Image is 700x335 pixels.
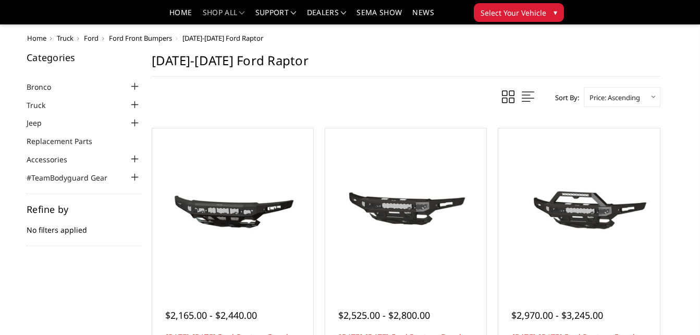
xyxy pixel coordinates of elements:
a: Accessories [27,154,80,165]
span: $2,525.00 - $2,800.00 [338,309,430,321]
span: $2,970.00 - $3,245.00 [511,309,603,321]
span: $2,165.00 - $2,440.00 [165,309,257,321]
a: 2021-2025 Ford Raptor - Freedom Series - Base Front Bumper (winch mount) [328,131,484,287]
a: Truck [57,33,73,43]
a: Home [27,33,46,43]
button: Select Your Vehicle [474,3,564,22]
a: Truck [27,100,58,111]
a: Support [255,9,297,24]
span: ▾ [554,7,557,18]
a: Ford Front Bumpers [109,33,172,43]
span: Select Your Vehicle [481,7,546,18]
h5: Categories [27,53,141,62]
a: Ford [84,33,99,43]
a: Home [169,9,192,24]
h5: Refine by [27,205,141,214]
a: shop all [203,9,245,24]
a: News [412,9,434,24]
a: Dealers [307,9,347,24]
a: Jeep [27,117,55,128]
div: No filters applied [27,205,141,246]
a: Replacement Parts [27,136,105,147]
img: 2021-2025 Ford Raptor - Freedom Series - Base Front Bumper (winch mount) [328,173,484,246]
span: [DATE]-[DATE] Ford Raptor [182,33,263,43]
a: Bronco [27,81,64,92]
a: SEMA Show [357,9,402,24]
a: 2021-2025 Ford Raptor - Freedom Series - Baja Front Bumper (winch mount) 2021-2025 Ford Raptor - ... [501,131,657,287]
a: 2021-2025 Ford Raptor - Freedom Series - Base Front Bumper (non-winch) 2021-2025 Ford Raptor - Fr... [155,131,311,287]
a: #TeamBodyguard Gear [27,172,120,183]
h1: [DATE]-[DATE] Ford Raptor [152,53,660,77]
label: Sort By: [549,90,579,105]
